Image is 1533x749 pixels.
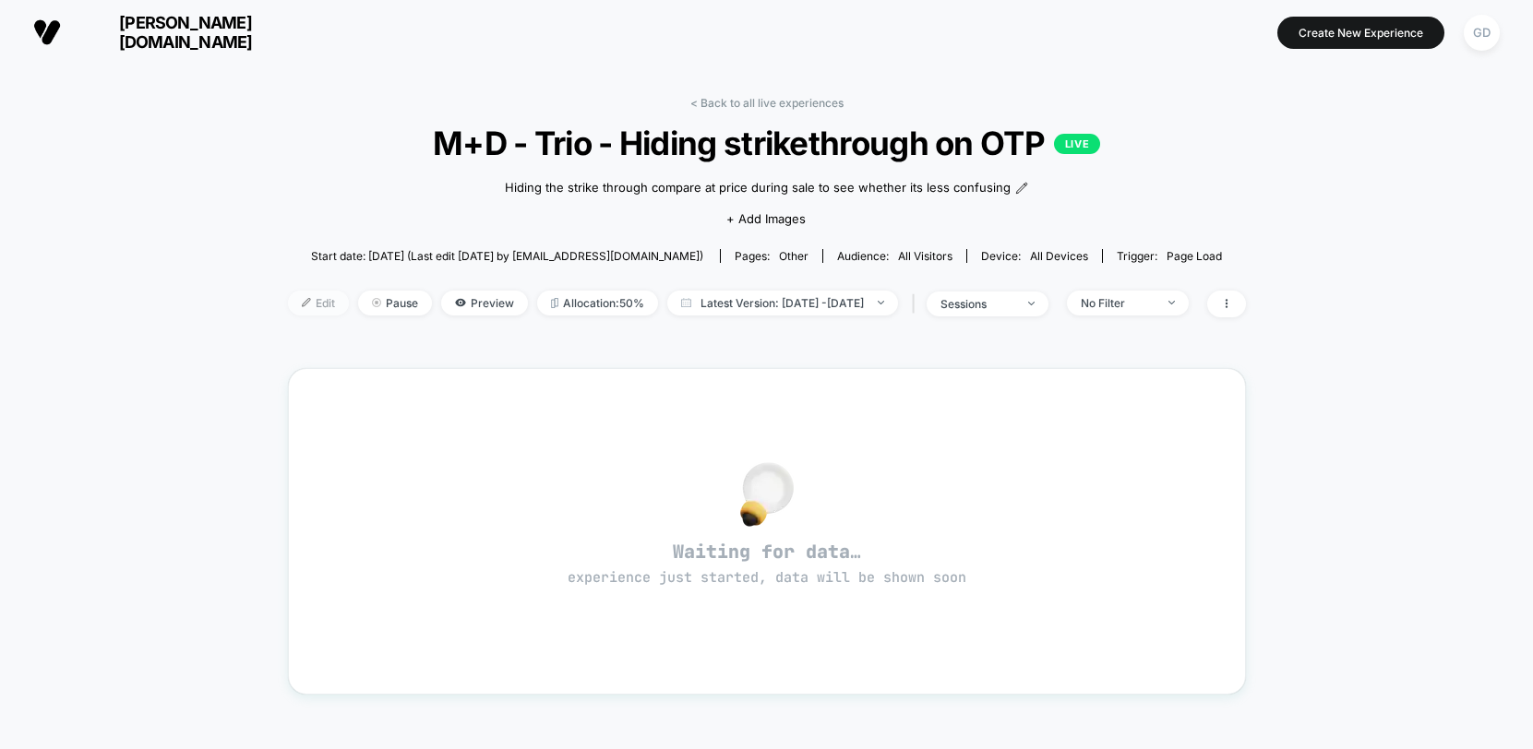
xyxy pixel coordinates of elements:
[33,18,61,46] img: Visually logo
[441,291,528,315] span: Preview
[1054,134,1100,154] p: LIVE
[358,291,432,315] span: Pause
[878,301,884,304] img: end
[740,462,794,527] img: no_data
[372,298,381,307] img: end
[940,297,1014,311] div: sessions
[726,211,806,226] span: + Add Images
[335,124,1197,162] span: M+D - Trio - Hiding strikethrough on OTP
[321,540,1213,588] span: Waiting for data…
[288,291,349,315] span: Edit
[1458,14,1505,52] button: GD
[1117,249,1222,263] div: Trigger:
[505,179,1011,197] span: Hiding the strike through compare at price during sale to see whether its less confusing
[898,249,952,263] span: All Visitors
[1277,17,1444,49] button: Create New Experience
[667,291,898,315] span: Latest Version: [DATE] - [DATE]
[1168,301,1175,304] img: end
[551,298,558,308] img: rebalance
[1081,296,1155,310] div: No Filter
[568,568,966,587] span: experience just started, data will be shown soon
[966,249,1102,263] span: Device:
[837,249,952,263] div: Audience:
[311,249,703,263] span: Start date: [DATE] (Last edit [DATE] by [EMAIL_ADDRESS][DOMAIN_NAME])
[1028,302,1035,305] img: end
[735,249,808,263] div: Pages:
[75,13,296,52] span: [PERSON_NAME][DOMAIN_NAME]
[28,12,302,53] button: [PERSON_NAME][DOMAIN_NAME]
[1167,249,1222,263] span: Page Load
[1464,15,1500,51] div: GD
[779,249,808,263] span: other
[907,291,927,317] span: |
[681,298,691,307] img: calendar
[690,96,844,110] a: < Back to all live experiences
[1030,249,1088,263] span: all devices
[537,291,658,315] span: Allocation: 50%
[302,298,311,307] img: edit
